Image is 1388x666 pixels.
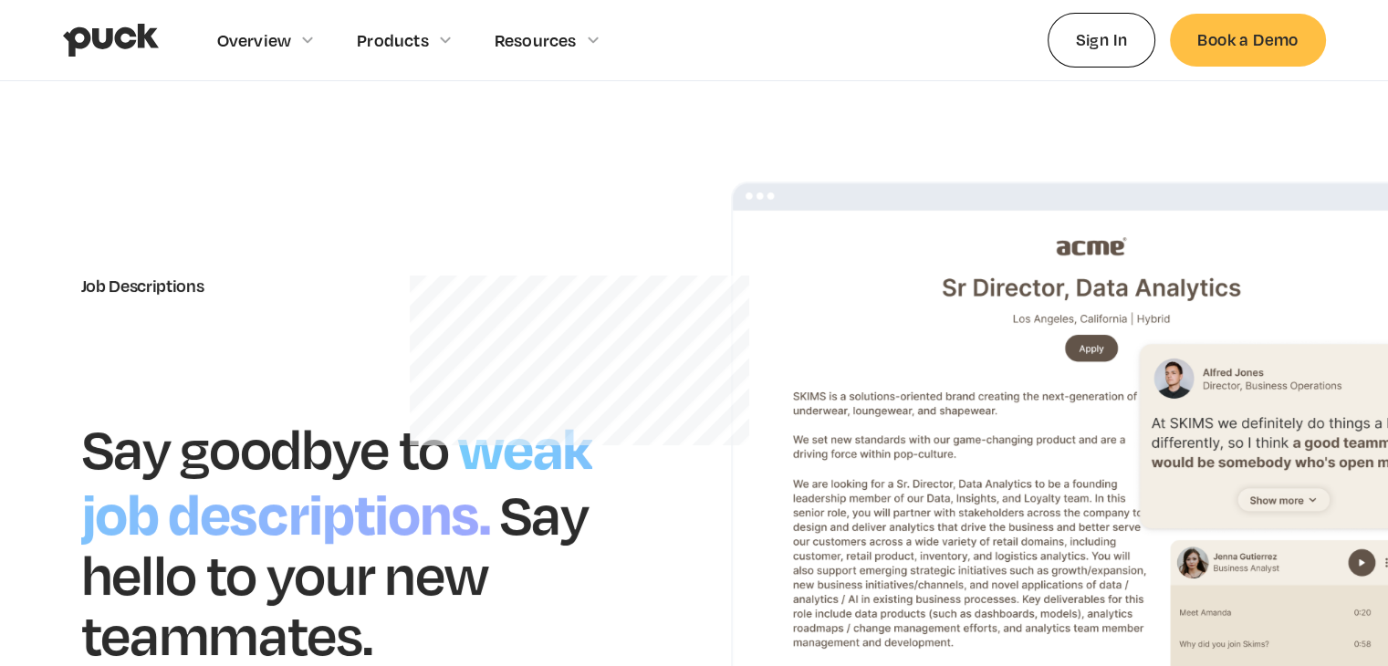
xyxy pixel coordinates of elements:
[217,30,292,50] div: Overview
[1048,13,1156,67] a: Sign In
[81,276,658,296] div: Job Descriptions
[81,406,592,550] h1: weak job descriptions.
[495,30,577,50] div: Resources
[1170,14,1325,66] a: Book a Demo
[357,30,429,50] div: Products
[81,413,450,482] h1: Say goodbye to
